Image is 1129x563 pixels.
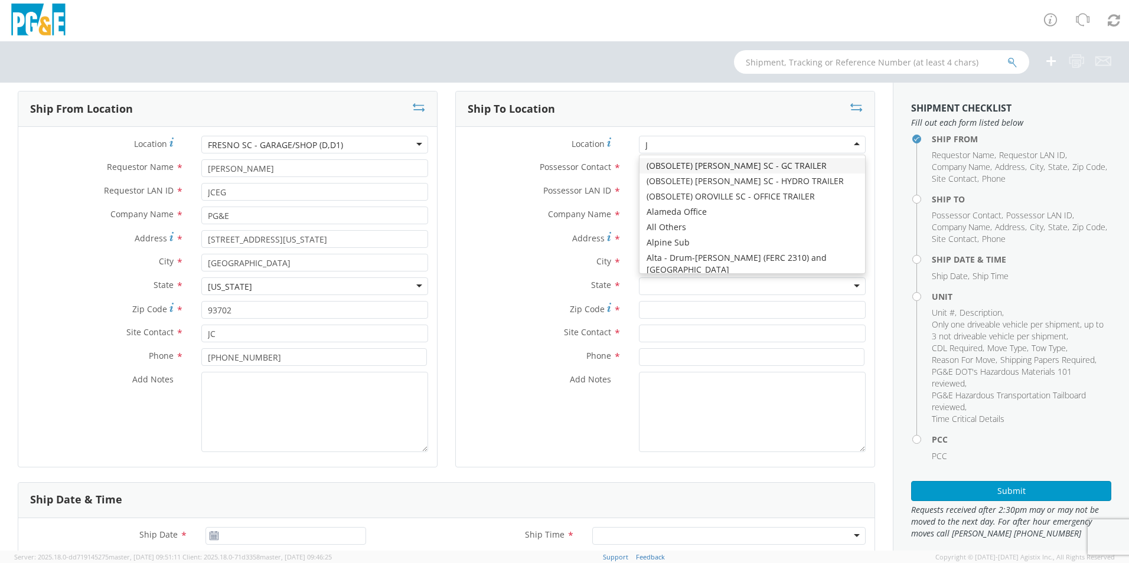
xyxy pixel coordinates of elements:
div: Alpine Sub [639,235,865,250]
h4: Ship Date & Time [932,255,1111,264]
button: Submit [911,481,1111,501]
span: Requestor LAN ID [104,185,174,196]
span: Site Contact [126,326,174,338]
span: Site Contact [932,173,977,184]
li: , [932,342,984,354]
li: , [995,161,1027,173]
span: City [159,256,174,267]
div: [US_STATE] [208,281,252,293]
span: State [591,279,611,290]
span: Phone [982,173,1006,184]
span: Client: 2025.18.0-71d3358 [182,552,332,561]
span: Company Name [932,161,990,172]
li: , [932,173,979,185]
h3: Ship To Location [468,103,555,115]
li: , [932,270,970,282]
li: , [932,210,1003,221]
div: All Others [639,220,865,235]
span: Add Notes [132,374,174,385]
span: Phone [982,233,1006,244]
span: Address [995,161,1025,172]
span: State [154,279,174,290]
li: , [987,342,1029,354]
div: (OBSOLETE) [PERSON_NAME] SC - HYDRO TRAILER [639,174,865,189]
li: , [932,161,992,173]
li: , [932,233,979,245]
span: Zip Code [132,303,167,315]
span: Location [572,138,605,149]
span: Copyright © [DATE]-[DATE] Agistix Inc., All Rights Reserved [935,552,1115,562]
span: Server: 2025.18.0-dd719145275 [14,552,181,561]
span: Ship Date [932,270,968,281]
span: Unit # [932,307,955,318]
span: Ship Time [525,529,564,540]
span: master, [DATE] 09:46:25 [260,552,332,561]
span: Address [135,233,167,244]
div: Alta - Drum-[PERSON_NAME] (FERC 2310) and [GEOGRAPHIC_DATA] [639,250,865,277]
span: Requestor Name [932,149,994,161]
span: City [1030,221,1043,233]
span: Fill out each form listed below [911,117,1111,129]
li: , [1006,210,1074,221]
span: Tow Type [1032,342,1066,353]
div: Alameda Office [639,204,865,220]
span: Phone [149,350,174,361]
span: City [1030,161,1043,172]
li: , [932,307,957,319]
span: Zip Code [1072,161,1105,172]
span: Time Critical Details [932,413,1004,424]
span: City [596,256,611,267]
input: Shipment, Tracking or Reference Number (at least 4 chars) [734,50,1029,74]
span: Description [960,307,1002,318]
span: Zip Code [570,303,605,315]
li: , [1048,161,1069,173]
li: , [1072,221,1107,233]
span: Shipping Papers Required [1000,354,1095,365]
span: State [1048,221,1068,233]
span: Address [572,233,605,244]
li: , [1048,221,1069,233]
li: , [1000,354,1097,366]
span: Location [134,138,167,149]
span: Site Contact [564,326,611,338]
span: CDL Required [932,342,983,353]
span: PCC [932,450,947,461]
h4: Unit [932,292,1111,301]
span: Ship Date [139,529,178,540]
div: (OBSOLETE) [PERSON_NAME] SC - GC TRAILER [639,158,865,174]
h4: Ship From [932,135,1111,143]
li: , [932,221,992,233]
img: pge-logo-06675f144f4cfa6a6814.png [9,4,68,38]
span: Company Name [548,208,611,220]
span: Requestor LAN ID [999,149,1065,161]
div: FRESNO SC - GARAGE/SHOP (D,D1) [208,139,343,151]
li: , [1072,161,1107,173]
li: , [932,366,1108,389]
li: , [1032,342,1068,354]
span: Possessor Contact [540,161,611,172]
h4: PCC [932,435,1111,444]
span: Possessor Contact [932,210,1001,221]
span: State [1048,161,1068,172]
li: , [1030,161,1045,173]
a: Support [603,552,628,561]
span: Requests received after 2:30pm may or may not be moved to the next day. For after hour emergency ... [911,504,1111,539]
li: , [932,354,997,366]
div: (OBSOLETE) OROVILLE SC - OFFICE TRAILER [639,189,865,204]
li: , [995,221,1027,233]
span: Possessor LAN ID [1006,210,1072,221]
span: master, [DATE] 09:51:11 [109,552,181,561]
li: , [932,149,996,161]
span: Only one driveable vehicle per shipment, up to 3 not driveable vehicle per shipment [932,319,1104,342]
h4: Ship To [932,195,1111,204]
li: , [932,319,1108,342]
span: Requestor Name [107,161,174,172]
li: , [932,389,1108,413]
strong: Shipment Checklist [911,102,1011,114]
li: , [999,149,1067,161]
span: Site Contact [932,233,977,244]
span: Ship Time [973,270,1009,281]
span: Company Name [110,208,174,220]
span: Address [995,221,1025,233]
span: Move Type [987,342,1027,353]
